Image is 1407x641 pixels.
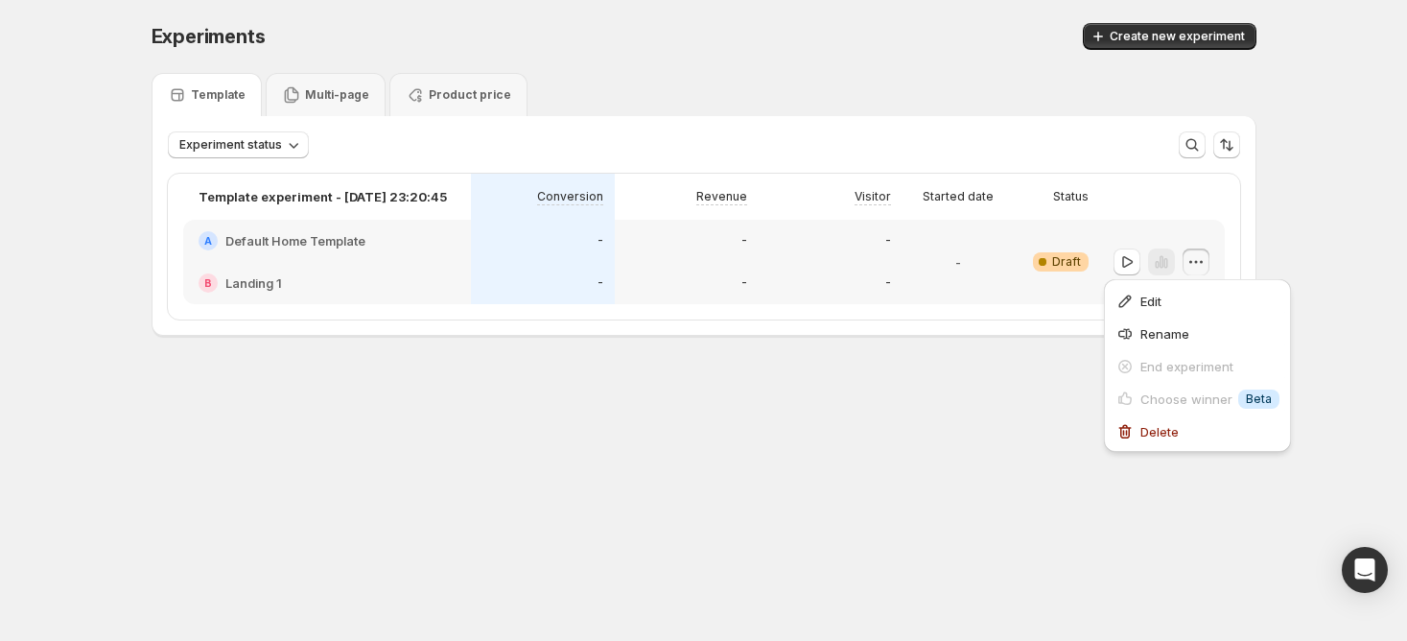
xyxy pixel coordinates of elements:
[537,189,603,204] p: Conversion
[1110,285,1285,316] button: Edit
[204,235,212,247] h2: A
[1110,318,1285,348] button: Rename
[923,189,994,204] p: Started date
[696,189,747,204] p: Revenue
[885,275,891,291] p: -
[225,231,365,250] h2: Default Home Template
[741,275,747,291] p: -
[741,233,747,249] p: -
[199,187,447,206] p: Template experiment - [DATE] 23:20:45
[305,87,369,103] p: Multi-page
[1140,359,1233,374] span: End experiment
[1140,326,1189,342] span: Rename
[1110,383,1285,414] button: Choose winnerInfoBeta
[1140,392,1232,407] span: Choose winner
[1110,415,1285,446] button: Delete
[1140,424,1179,439] span: Delete
[885,233,891,249] p: -
[429,87,511,103] p: Product price
[1342,547,1388,593] div: Open Intercom Messenger
[598,233,603,249] p: -
[955,252,961,272] p: -
[191,87,246,103] p: Template
[204,277,212,289] h2: B
[1083,23,1256,50] button: Create new experiment
[168,131,309,158] button: Experiment status
[179,137,282,153] span: Experiment status
[1246,392,1272,407] span: Beta
[598,275,603,291] p: -
[1213,131,1240,158] button: Sort the results
[1052,254,1081,270] span: Draft
[225,273,282,293] h2: Landing 1
[1110,350,1285,381] button: End experiment
[855,189,891,204] p: Visitor
[152,25,266,48] span: Experiments
[1053,189,1089,204] p: Status
[1140,294,1161,309] span: Edit
[1110,29,1245,44] span: Create new experiment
